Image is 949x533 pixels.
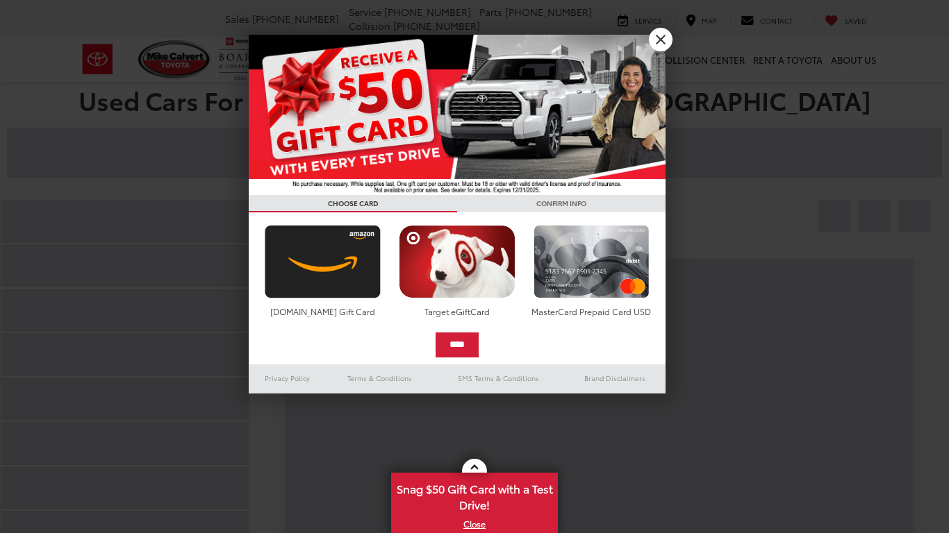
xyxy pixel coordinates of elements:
[564,370,666,387] a: Brand Disclaimers
[457,195,666,212] h3: CONFIRM INFO
[249,195,457,212] h3: CHOOSE CARD
[261,305,384,317] div: [DOMAIN_NAME] Gift Card
[395,305,518,317] div: Target eGiftCard
[530,225,653,298] img: mastercard.png
[249,370,327,387] a: Privacy Policy
[393,474,556,516] span: Snag $50 Gift Card with a Test Drive!
[433,370,564,387] a: SMS Terms & Conditions
[261,225,384,298] img: amazoncard.png
[395,225,518,298] img: targetcard.png
[249,35,666,195] img: 55838_top_625864.jpg
[530,305,653,317] div: MasterCard Prepaid Card USD
[327,370,433,387] a: Terms & Conditions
